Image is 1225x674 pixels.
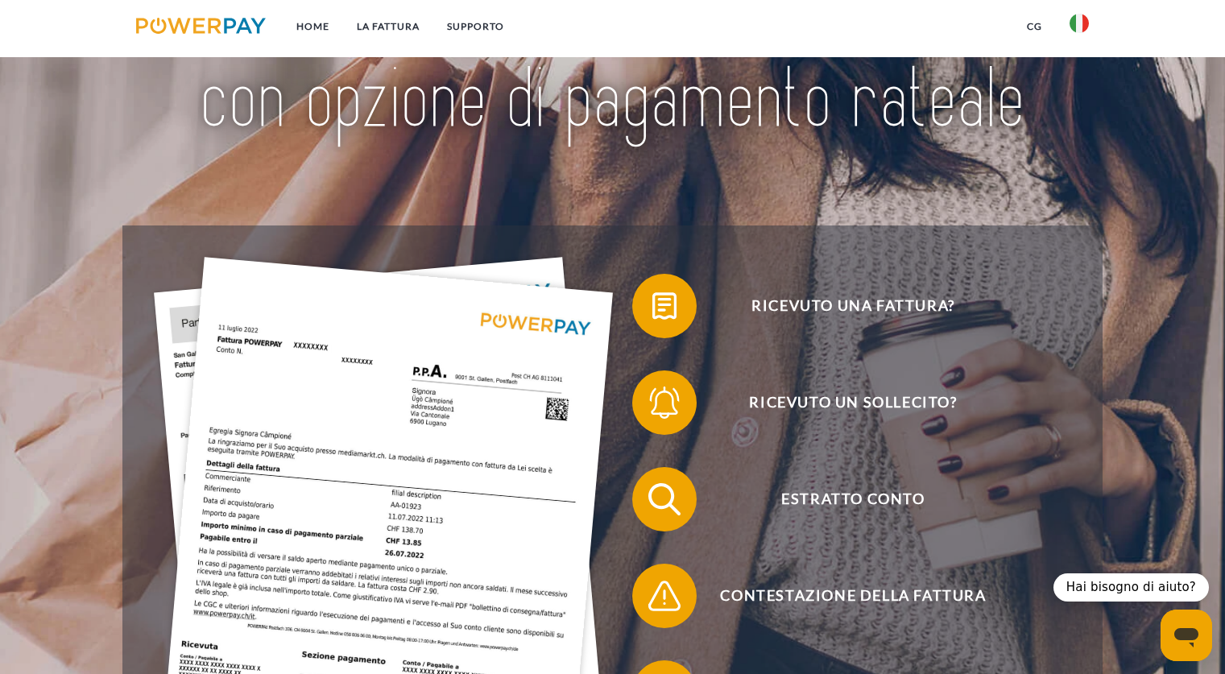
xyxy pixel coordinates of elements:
[632,564,1051,628] button: Contestazione della fattura
[1070,14,1089,33] img: it
[644,576,685,616] img: qb_warning.svg
[433,12,518,41] a: Supporto
[283,12,343,41] a: Home
[656,564,1050,628] span: Contestazione della fattura
[632,370,1051,435] button: Ricevuto un sollecito?
[656,467,1050,531] span: Estratto conto
[632,274,1051,338] button: Ricevuto una fattura?
[656,274,1050,338] span: Ricevuto una fattura?
[343,12,433,41] a: LA FATTURA
[1013,12,1056,41] a: CG
[644,286,685,326] img: qb_bill.svg
[656,370,1050,435] span: Ricevuto un sollecito?
[644,382,685,423] img: qb_bell.svg
[632,467,1051,531] button: Estratto conto
[1053,573,1209,602] div: Hai bisogno di aiuto?
[136,18,266,34] img: logo-powerpay.svg
[1161,610,1212,661] iframe: Pulsante per aprire la finestra di messaggistica, conversazione in corso
[644,479,685,519] img: qb_search.svg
